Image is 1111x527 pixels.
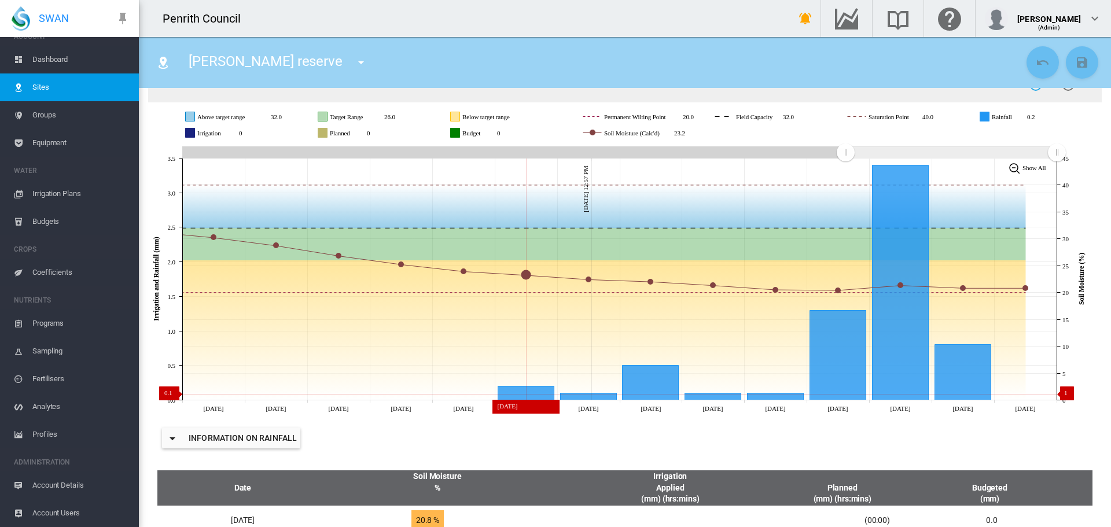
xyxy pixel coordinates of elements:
[833,12,860,25] md-icon: Go to the Data Hub
[319,470,556,506] th: Soil Moisture %
[794,7,817,30] button: icon-bell-ring
[14,240,130,259] span: CROPS
[891,405,911,412] tspan: [DATE]
[766,405,786,412] tspan: [DATE]
[32,208,130,235] span: Budgets
[274,243,278,248] circle: Soil Moisture (Calc'd) Wed 27 Aug, 2025 28.7
[828,405,848,412] tspan: [DATE]
[898,283,903,288] circle: Soil Moisture (Calc'd) Sat 06 Sep, 2025 21.3
[32,309,130,337] span: Programs
[1075,56,1089,69] md-icon: icon-content-save
[985,7,1008,30] img: profile.jpg
[168,224,176,231] tspan: 2.5
[1062,316,1069,323] tspan: 15
[451,112,555,122] g: Below target range
[1027,46,1059,79] button: Cancel Changes
[1030,80,1053,91] md-radio-button: %
[162,428,300,448] button: icon-menu-downInformation on Rainfall
[884,12,912,25] md-icon: Search the knowledge base
[703,405,723,412] tspan: [DATE]
[1062,80,1096,91] md-radio-button: RAW
[168,397,176,404] tspan: 0.0
[32,101,130,129] span: Groups
[32,46,130,73] span: Dashboard
[1062,370,1066,377] tspan: 5
[116,12,130,25] md-icon: icon-pin
[836,142,856,163] g: Zoom chart using cursor arrows
[12,6,30,31] img: SWAN-Landscape-Logo-Colour-drop.png
[586,277,591,282] circle: Soil Moisture (Calc'd) Mon 01 Sep, 2025 22.4
[461,269,466,274] circle: Soil Moisture (Calc'd) Sat 30 Aug, 2025 23.9
[32,73,130,101] span: Sites
[935,345,991,400] g: Rainfall Sun 07 Sep, 2025 0.8
[1023,286,1028,290] circle: Soil Moisture (Calc'd) Mon 08 Sep, 2025 20.8
[156,56,170,69] md-icon: icon-map-marker-radius
[953,405,973,412] tspan: [DATE]
[900,470,1092,506] th: Budgeted (mm)
[189,53,343,69] span: [PERSON_NAME] reserve
[168,328,176,335] tspan: 1.0
[582,165,589,212] tspan: [DATE] 12:57 PM
[848,112,951,122] g: Saturation Point
[266,405,286,412] tspan: [DATE]
[583,128,703,138] g: Soil Moisture (Calc'd)
[711,283,715,288] circle: Soil Moisture (Calc'd) Wed 03 Sep, 2025 21.3
[32,337,130,365] span: Sampling
[980,112,1047,122] g: Rainfall
[961,286,965,290] circle: Soil Moisture (Calc'd) Sun 07 Sep, 2025 20.8
[157,470,319,506] th: Date
[522,271,530,279] circle: Soil Moisture (Calc'd) Sun 31 Aug, 2025 23.2
[936,12,963,25] md-icon: Click here for help
[168,155,176,162] tspan: 3.5
[152,51,175,74] button: Click to go to list of Sites
[1062,263,1069,270] tspan: 25
[32,129,130,157] span: Equipment
[1062,289,1069,296] tspan: 20
[1062,182,1069,189] tspan: 40
[810,311,866,400] g: Rainfall Fri 05 Sep, 2025 1.3
[329,405,349,412] tspan: [DATE]
[715,112,812,122] g: Field Capacity
[1017,9,1081,20] div: [PERSON_NAME]
[168,293,176,300] tspan: 1.5
[561,393,617,400] g: Rainfall Mon 01 Sep, 2025 0.1
[556,470,785,506] th: Irrigation Applied (mm) (hrs:mins)
[845,147,1057,159] rect: Zoom chart using cursor arrows
[399,262,403,267] circle: Soil Moisture (Calc'd) Fri 29 Aug, 2025 25.2
[163,10,251,27] div: Penrith Council
[32,259,130,286] span: Coefficients
[579,405,599,412] tspan: [DATE]
[211,235,216,239] circle: Soil Moisture (Calc'd) Tue 26 Aug, 2025 30.2
[168,259,176,266] tspan: 2.0
[1062,235,1069,242] tspan: 30
[748,393,804,400] g: Rainfall Thu 04 Sep, 2025 0.1
[1036,56,1050,69] md-icon: icon-undo
[498,386,554,400] g: Rainfall Sun 31 Aug, 2025 0.2
[32,365,130,393] span: Fertilisers
[1016,405,1036,412] tspan: [DATE]
[583,112,712,122] g: Permanent Wilting Point
[648,279,653,284] circle: Soil Moisture (Calc'd) Tue 02 Sep, 2025 22
[1062,209,1069,216] tspan: 35
[14,291,130,309] span: NUTRIENTS
[1038,24,1061,31] span: (Admin)
[318,128,387,138] g: Planned
[32,180,130,208] span: Irrigation Plans
[354,56,368,69] md-icon: icon-menu-down
[32,499,130,527] span: Account Users
[391,405,411,412] tspan: [DATE]
[785,471,900,505] div: Planned (mm) (hrs:mins)
[1062,343,1069,350] tspan: 10
[773,288,778,292] circle: Soil Moisture (Calc'd) Thu 04 Sep, 2025 20.5
[1022,164,1046,171] tspan: Show All
[152,237,160,321] tspan: Irrigation and Rainfall (mm)
[451,128,517,138] g: Budget
[32,393,130,421] span: Analytes
[318,112,404,122] g: Target Range
[516,405,536,412] tspan: [DATE]
[336,253,341,258] circle: Soil Moisture (Calc'd) Thu 28 Aug, 2025 26.8
[32,421,130,448] span: Profiles
[39,11,69,25] span: SWAN
[1047,142,1067,163] g: Zoom chart using cursor arrows
[799,12,812,25] md-icon: icon-bell-ring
